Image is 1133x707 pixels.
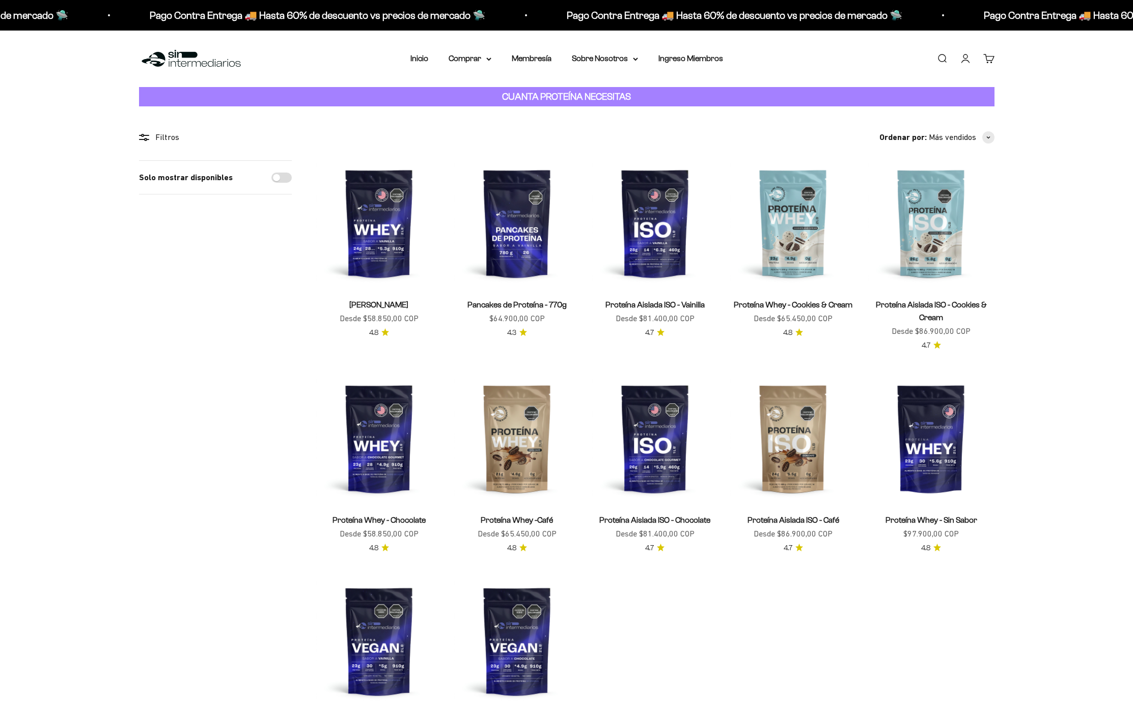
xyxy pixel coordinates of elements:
a: Pancakes de Proteína - 770g [467,300,567,309]
a: 4.74.7 de 5.0 estrellas [784,543,803,554]
a: 4.84.8 de 5.0 estrellas [369,327,389,338]
sale-price: $64.900,00 COP [489,312,545,325]
a: Ingreso Miembros [658,54,723,63]
sale-price: Desde $65.450,00 COP [478,527,557,541]
a: Proteína Aislada ISO - Vainilla [605,300,705,309]
a: Proteína Aislada ISO - Cookies & Cream [876,300,987,322]
sale-price: Desde $65.450,00 COP [754,312,833,325]
a: Membresía [512,54,551,63]
p: Pago Contra Entrega 🚚 Hasta 60% de descuento vs precios de mercado 🛸 [150,7,485,23]
a: Proteína Whey - Cookies & Cream [734,300,852,309]
a: 4.84.8 de 5.0 estrellas [921,543,941,554]
sale-price: Desde $86.900,00 COP [892,325,971,338]
p: Pago Contra Entrega 🚚 Hasta 60% de descuento vs precios de mercado 🛸 [567,7,902,23]
span: 4.7 [784,543,792,554]
a: Proteína Aislada ISO - Chocolate [599,516,710,524]
a: 4.84.8 de 5.0 estrellas [783,327,803,338]
a: [PERSON_NAME] [349,300,408,309]
sale-price: $97.900,00 COP [903,527,959,541]
div: Filtros [139,131,292,144]
a: Proteína Whey - Chocolate [333,516,426,524]
span: 4.7 [922,340,930,351]
sale-price: Desde $86.900,00 COP [754,527,833,541]
a: 4.74.7 de 5.0 estrellas [645,327,665,338]
span: 4.8 [921,543,930,554]
span: 4.7 [645,543,654,554]
span: 4.3 [507,327,516,338]
summary: Sobre Nosotros [572,52,638,65]
label: Solo mostrar disponibles [139,171,233,184]
span: Ordenar por: [879,131,927,144]
span: 4.8 [369,543,378,554]
a: 4.74.7 de 5.0 estrellas [645,543,665,554]
sale-price: Desde $81.400,00 COP [616,312,695,325]
a: 4.34.3 de 5.0 estrellas [507,327,527,338]
span: 4.8 [369,327,378,338]
a: Proteína Whey - Sin Sabor [886,516,977,524]
strong: CUANTA PROTEÍNA NECESITAS [502,91,631,102]
a: 4.74.7 de 5.0 estrellas [922,340,941,351]
button: Más vendidos [929,131,994,144]
sale-price: Desde $58.850,00 COP [340,527,419,541]
a: Proteína Aislada ISO - Café [748,516,839,524]
a: Inicio [410,54,428,63]
span: 4.8 [783,327,792,338]
a: Proteína Whey -Café [481,516,553,524]
span: 4.7 [645,327,654,338]
a: 4.84.8 de 5.0 estrellas [369,543,389,554]
span: 4.8 [507,543,516,554]
span: Más vendidos [929,131,976,144]
summary: Comprar [449,52,491,65]
sale-price: Desde $58.850,00 COP [340,312,419,325]
a: 4.84.8 de 5.0 estrellas [507,543,527,554]
sale-price: Desde $81.400,00 COP [616,527,695,541]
